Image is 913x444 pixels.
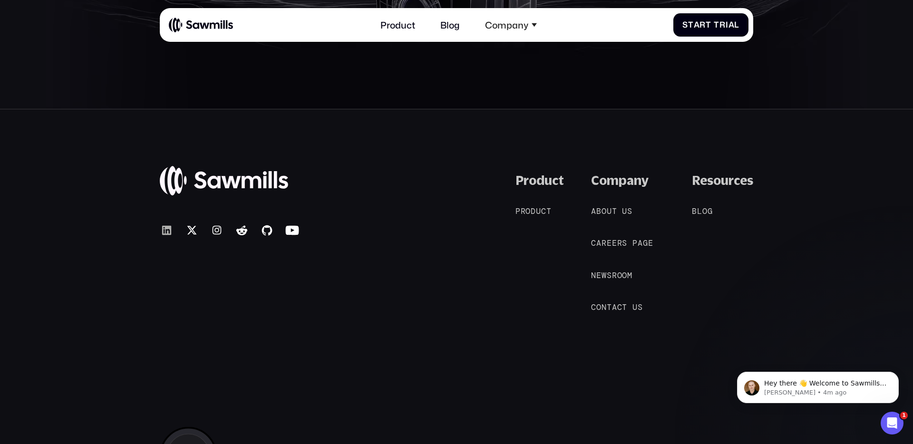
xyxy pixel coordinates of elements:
span: u [622,206,627,216]
span: e [596,270,602,280]
span: A [591,206,596,216]
span: t [622,302,627,312]
span: t [688,20,694,29]
span: S [682,20,688,29]
a: StartTrial [673,13,749,37]
a: Blog [692,205,724,217]
span: a [612,302,617,312]
span: c [617,302,622,312]
span: r [612,270,617,280]
span: N [591,270,596,280]
span: t [706,20,711,29]
span: m [627,270,632,280]
iframe: Intercom live chat [881,412,903,434]
a: Newsroom [591,270,644,281]
span: e [648,238,653,248]
span: s [607,270,612,280]
span: r [719,20,726,29]
span: r [602,238,607,248]
span: b [596,206,602,216]
span: t [612,206,617,216]
span: e [607,238,612,248]
span: w [602,270,607,280]
a: Product [374,12,422,37]
span: u [536,206,541,216]
span: o [702,206,708,216]
span: C [591,302,596,312]
span: B [692,206,697,216]
a: Careerspage [591,237,664,249]
div: Company [478,12,544,37]
span: a [638,238,643,248]
span: u [632,302,638,312]
span: i [726,20,728,29]
span: T [714,20,719,29]
span: d [531,206,536,216]
span: e [612,238,617,248]
span: P [515,206,521,216]
div: Product [515,173,564,188]
span: o [596,302,602,312]
span: p [632,238,638,248]
a: Contactus [591,301,654,313]
span: a [694,20,700,29]
iframe: Intercom notifications message [723,352,913,418]
span: o [617,270,622,280]
span: l [734,20,739,29]
span: g [643,238,648,248]
span: s [638,302,643,312]
span: o [622,270,627,280]
span: r [699,20,706,29]
span: s [622,238,627,248]
span: g [708,206,713,216]
div: Resources [692,173,753,188]
span: u [607,206,612,216]
div: Company [591,173,649,188]
span: r [521,206,526,216]
span: t [607,302,612,312]
span: t [546,206,552,216]
a: Blog [434,12,467,37]
span: o [602,206,607,216]
span: 1 [900,412,908,419]
span: a [596,238,602,248]
span: a [728,20,735,29]
span: c [541,206,546,216]
span: l [697,206,702,216]
span: n [602,302,607,312]
span: o [525,206,531,216]
span: s [627,206,632,216]
a: Product [515,205,563,217]
span: C [591,238,596,248]
div: Company [485,19,528,30]
a: Aboutus [591,205,644,217]
span: r [617,238,622,248]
